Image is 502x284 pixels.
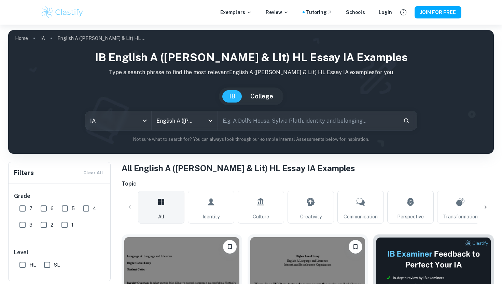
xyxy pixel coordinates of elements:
[29,221,32,229] span: 3
[203,213,220,220] span: Identity
[220,9,252,16] p: Exemplars
[71,221,73,229] span: 1
[14,248,106,257] h6: Level
[379,9,392,16] a: Login
[415,6,461,18] button: JOIN FOR FREE
[401,115,412,126] button: Search
[158,213,164,220] span: All
[14,49,488,66] h1: IB English A ([PERSON_NAME] & Lit) HL Essay IA examples
[51,221,53,229] span: 2
[93,205,96,212] span: 4
[346,9,365,16] a: Schools
[14,68,488,77] p: Type a search phrase to find the most relevant English A ([PERSON_NAME] & Lit) HL Essay IA exampl...
[8,30,494,154] img: profile cover
[243,90,280,103] button: College
[344,213,378,220] span: Communication
[122,162,494,174] h1: All English A ([PERSON_NAME] & Lit) HL Essay IA Examples
[15,33,28,43] a: Home
[57,35,146,42] p: English A ([PERSON_NAME] & Lit) HL Essay
[300,213,322,220] span: Creativity
[223,240,237,254] button: Please log in to bookmark exemplars
[349,240,362,254] button: Please log in to bookmark exemplars
[29,261,36,269] span: HL
[41,5,84,19] img: Clastify logo
[253,213,269,220] span: Culture
[72,205,75,212] span: 5
[122,180,494,188] h6: Topic
[29,205,32,212] span: 7
[266,9,289,16] p: Review
[397,213,424,220] span: Perspective
[206,116,215,125] button: Open
[51,205,54,212] span: 6
[306,9,332,16] a: Tutoring
[443,213,478,220] span: Transformation
[40,33,45,43] a: IA
[398,6,409,18] button: Help and Feedback
[54,261,60,269] span: SL
[14,168,34,178] h6: Filters
[14,192,106,200] h6: Grade
[14,136,488,143] p: Not sure what to search for? You can always look through our example Internal Assessments below f...
[222,90,242,103] button: IB
[218,111,398,130] input: E.g. A Doll's House, Sylvia Plath, identity and belonging...
[85,111,151,130] div: IA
